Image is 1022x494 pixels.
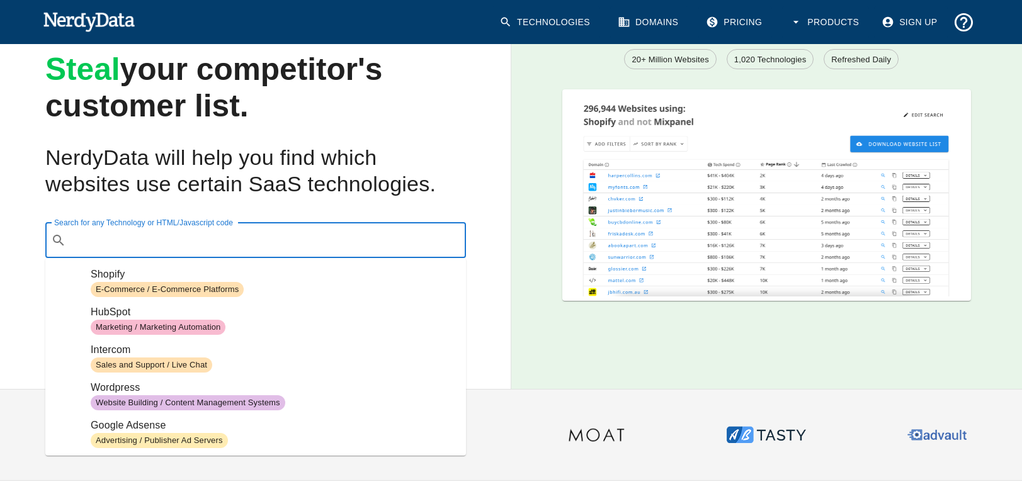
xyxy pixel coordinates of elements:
span: HubSpot [91,305,456,320]
span: Google Adsense [91,418,456,433]
h2: NerdyData will help you find which websites use certain SaaS technologies. [45,145,466,198]
span: 1,020 Technologies [727,53,814,66]
a: 1,020 Technologies [727,49,814,69]
a: Technologies [492,6,600,38]
img: A screenshot of a report showing the total number of websites using Shopify [562,89,971,296]
span: Advertising / Publisher Ad Servers [91,435,228,447]
button: Products [782,6,869,38]
span: Marketing / Marketing Automation [91,322,225,334]
img: Advault [897,395,977,475]
span: E-Commerce / E-Commerce Platforms [91,284,244,296]
button: Support and Documentation [948,6,980,38]
img: ABTasty [726,395,807,475]
a: Sign Up [874,6,947,38]
span: 20+ Million Websites [625,53,715,66]
a: Pricing [698,6,772,38]
span: Sales and Support / Live Chat [91,359,212,371]
img: Moat [556,395,637,475]
label: Search for any Technology or HTML/Javascript code [54,217,233,228]
span: Refreshed Daily [824,53,898,66]
span: Intercom [91,342,456,357]
h1: your competitor's customer list. [45,52,466,125]
span: Wordpress [91,380,456,395]
span: Website Building / Content Management Systems [91,397,285,409]
span: Steal [45,52,120,87]
span: Shopify [91,267,456,282]
a: Refreshed Daily [824,49,899,69]
img: NerdyData.com [43,9,135,34]
a: Domains [610,6,688,38]
a: 20+ Million Websites [624,49,716,69]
